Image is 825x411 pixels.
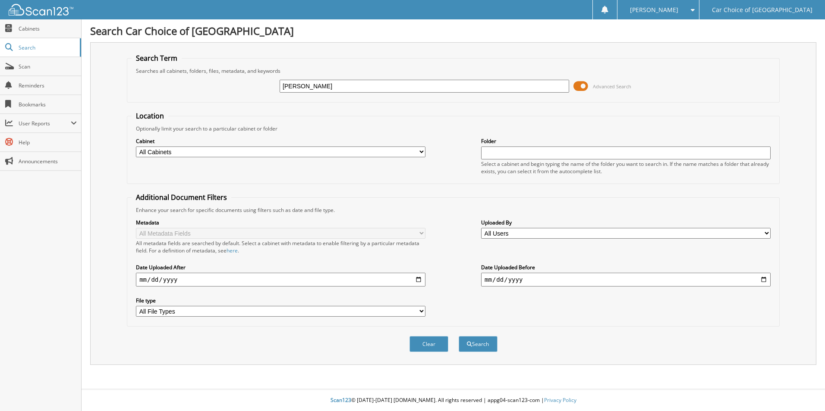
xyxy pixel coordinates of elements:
[136,219,425,226] label: Metadata
[136,264,425,271] label: Date Uploaded After
[19,101,77,108] span: Bookmarks
[409,336,448,352] button: Clear
[19,139,77,146] span: Help
[82,390,825,411] div: © [DATE]-[DATE] [DOMAIN_NAME]. All rights reserved | appg04-scan123-com |
[712,7,812,12] span: Car Choice of [GEOGRAPHIC_DATA]
[227,247,238,254] a: here
[19,25,77,32] span: Cabinets
[19,63,77,70] span: Scan
[782,370,825,411] iframe: Chat Widget
[136,137,425,145] label: Cabinet
[331,396,351,404] span: Scan123
[19,44,76,51] span: Search
[481,273,771,286] input: end
[132,125,775,132] div: Optionally limit your search to a particular cabinet or folder
[136,297,425,304] label: File type
[19,82,77,89] span: Reminders
[9,4,73,16] img: scan123-logo-white.svg
[481,137,771,145] label: Folder
[132,67,775,75] div: Searches all cabinets, folders, files, metadata, and keywords
[132,111,168,121] legend: Location
[481,264,771,271] label: Date Uploaded Before
[19,120,71,127] span: User Reports
[132,193,231,202] legend: Additional Document Filters
[630,7,678,12] span: [PERSON_NAME]
[90,24,816,38] h1: Search Car Choice of [GEOGRAPHIC_DATA]
[481,160,771,175] div: Select a cabinet and begin typing the name of the folder you want to search in. If the name match...
[19,158,77,165] span: Announcements
[459,336,498,352] button: Search
[136,240,425,254] div: All metadata fields are searched by default. Select a cabinet with metadata to enable filtering b...
[481,219,771,226] label: Uploaded By
[544,396,576,404] a: Privacy Policy
[136,273,425,286] input: start
[132,53,182,63] legend: Search Term
[132,206,775,214] div: Enhance your search for specific documents using filters such as date and file type.
[593,83,631,90] span: Advanced Search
